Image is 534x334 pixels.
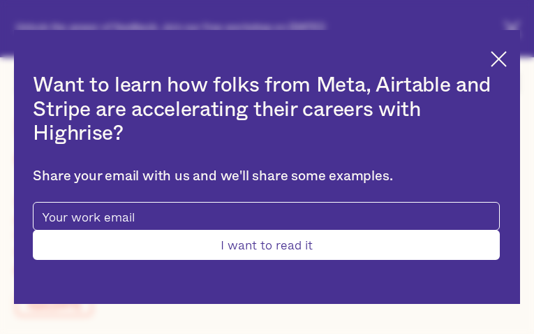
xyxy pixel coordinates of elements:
[33,202,499,231] input: Your work email
[33,230,499,260] input: I want to read it
[33,202,499,260] form: pop-up-modal-form
[33,168,499,185] div: Share your email with us and we'll share some examples.
[33,73,499,146] h2: Want to learn how folks from Meta, Airtable and Stripe are accelerating their careers with Highrise?
[491,51,507,67] img: Cross icon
